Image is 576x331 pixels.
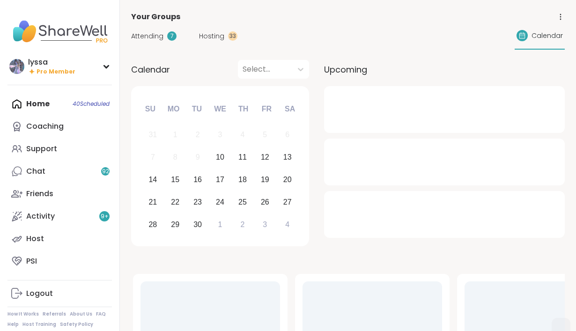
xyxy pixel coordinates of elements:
a: How It Works [7,311,39,317]
div: Choose Tuesday, September 23rd, 2025 [188,192,208,212]
div: Choose Thursday, October 2nd, 2025 [233,214,253,235]
div: Choose Monday, September 22nd, 2025 [165,192,185,212]
div: Choose Friday, September 12th, 2025 [255,147,275,168]
span: 9 + [101,213,109,221]
div: Choose Saturday, September 13th, 2025 [277,147,297,168]
div: 24 [216,196,224,208]
div: 11 [238,151,247,163]
div: PSI [26,256,37,266]
div: Choose Friday, September 19th, 2025 [255,170,275,190]
div: 20 [283,173,292,186]
div: 5 [263,128,267,141]
a: Host Training [22,321,56,328]
div: 3 [263,218,267,231]
div: Choose Wednesday, September 24th, 2025 [210,192,230,212]
div: 1 [218,218,222,231]
div: Choose Friday, September 26th, 2025 [255,192,275,212]
div: Choose Sunday, September 21st, 2025 [143,192,163,212]
div: 25 [238,196,247,208]
div: Choose Wednesday, September 17th, 2025 [210,170,230,190]
div: Fr [256,99,277,119]
div: Choose Sunday, September 28th, 2025 [143,214,163,235]
div: Choose Wednesday, September 10th, 2025 [210,147,230,168]
div: Support [26,144,57,154]
a: Coaching [7,115,112,138]
div: 8 [173,151,177,163]
div: Not available Wednesday, September 3rd, 2025 [210,125,230,145]
div: 1 [173,128,177,141]
span: Pro Member [37,68,75,76]
a: Friends [7,183,112,205]
div: Choose Sunday, September 14th, 2025 [143,170,163,190]
div: Not available Sunday, August 31st, 2025 [143,125,163,145]
div: 4 [285,218,289,231]
div: Choose Monday, September 15th, 2025 [165,170,185,190]
div: 7 [151,151,155,163]
div: 7 [167,31,177,41]
div: lyssa [28,57,75,67]
span: Hosting [199,31,224,41]
div: Coaching [26,121,64,132]
span: Calendar [532,31,563,41]
div: Tu [186,99,207,119]
div: 22 [171,196,179,208]
div: Choose Thursday, September 25th, 2025 [233,192,253,212]
div: 31 [148,128,157,141]
div: 26 [261,196,269,208]
div: Not available Friday, September 5th, 2025 [255,125,275,145]
div: 9 [196,151,200,163]
a: About Us [70,311,92,317]
div: Host [26,234,44,244]
a: Referrals [43,311,66,317]
div: Choose Saturday, September 20th, 2025 [277,170,297,190]
div: 29 [171,218,179,231]
div: Chat [26,166,45,177]
div: Choose Thursday, September 11th, 2025 [233,147,253,168]
span: Your Groups [131,11,180,22]
div: 23 [193,196,202,208]
div: Not available Monday, September 8th, 2025 [165,147,185,168]
div: 19 [261,173,269,186]
div: Not available Sunday, September 7th, 2025 [143,147,163,168]
div: Friends [26,189,53,199]
div: Mo [163,99,184,119]
div: Not available Saturday, September 6th, 2025 [277,125,297,145]
a: Host [7,228,112,250]
div: 21 [148,196,157,208]
div: 6 [285,128,289,141]
div: 15 [171,173,179,186]
div: 2 [196,128,200,141]
div: 13 [283,151,292,163]
div: 17 [216,173,224,186]
div: Not available Monday, September 1st, 2025 [165,125,185,145]
div: Not available Tuesday, September 2nd, 2025 [188,125,208,145]
span: 92 [102,168,109,176]
div: We [210,99,230,119]
div: Choose Monday, September 29th, 2025 [165,214,185,235]
span: Attending [131,31,163,41]
a: Chat92 [7,160,112,183]
a: FAQ [96,311,106,317]
a: Logout [7,282,112,305]
div: 27 [283,196,292,208]
a: Safety Policy [60,321,93,328]
a: PSI [7,250,112,272]
div: Choose Tuesday, September 30th, 2025 [188,214,208,235]
div: Choose Thursday, September 18th, 2025 [233,170,253,190]
div: 4 [240,128,244,141]
div: Choose Wednesday, October 1st, 2025 [210,214,230,235]
div: 16 [193,173,202,186]
div: 2 [240,218,244,231]
div: 33 [228,31,237,41]
a: Help [7,321,19,328]
div: 30 [193,218,202,231]
a: Activity9+ [7,205,112,228]
a: Support [7,138,112,160]
div: Not available Tuesday, September 9th, 2025 [188,147,208,168]
div: Choose Tuesday, September 16th, 2025 [188,170,208,190]
div: Choose Saturday, October 4th, 2025 [277,214,297,235]
div: month 2025-09 [141,124,298,235]
div: 14 [148,173,157,186]
div: 28 [148,218,157,231]
span: Upcoming [324,63,367,76]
